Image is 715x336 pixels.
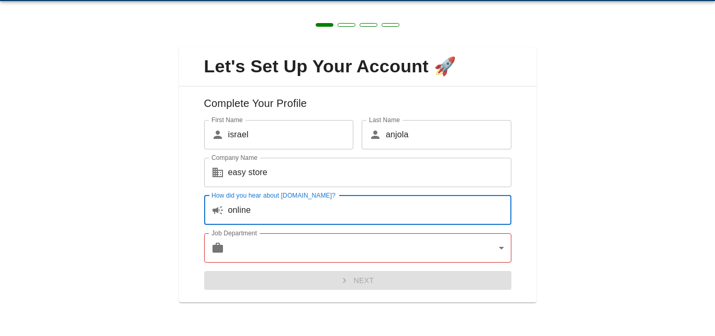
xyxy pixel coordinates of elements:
[187,95,528,120] h6: Complete Your Profile
[369,115,400,124] label: Last Name
[211,153,258,162] label: Company Name
[211,115,243,124] label: First Name
[211,229,257,237] label: Job Department
[211,191,336,200] label: How did you hear about [DOMAIN_NAME]?
[187,56,528,78] span: Let's Set Up Your Account 🚀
